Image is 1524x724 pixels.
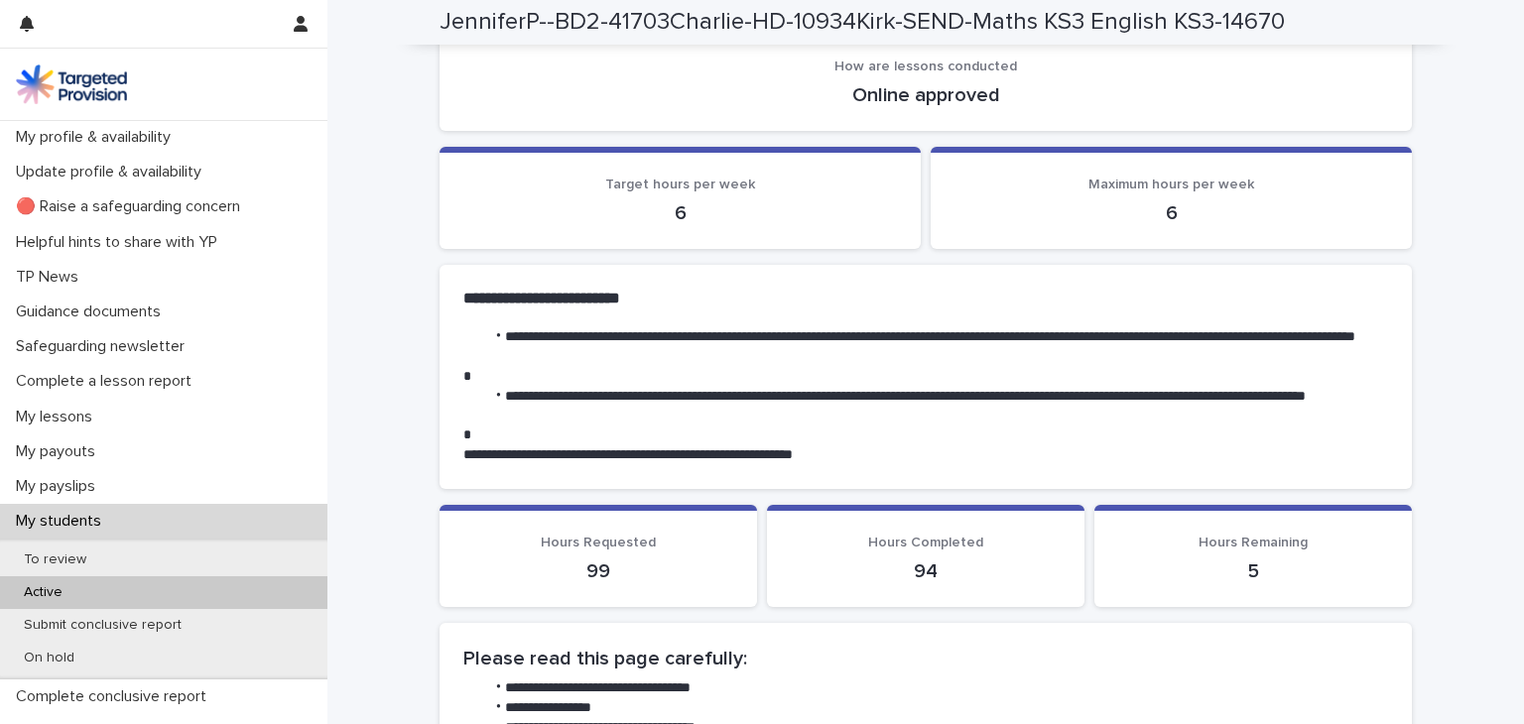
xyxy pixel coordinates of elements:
[8,551,102,568] p: To review
[791,559,1061,583] p: 94
[463,201,897,225] p: 6
[8,617,197,634] p: Submit conclusive report
[8,442,111,461] p: My payouts
[8,372,207,391] p: Complete a lesson report
[8,163,217,181] p: Update profile & availability
[605,178,755,191] span: Target hours per week
[463,647,1388,670] h2: Please read this page carefully:
[8,477,111,496] p: My payslips
[463,559,733,583] p: 99
[8,233,233,252] p: Helpful hints to share with YP
[1088,178,1254,191] span: Maximum hours per week
[8,337,200,356] p: Safeguarding newsletter
[8,197,256,216] p: 🔴 Raise a safeguarding concern
[463,83,1388,107] p: Online approved
[1199,536,1308,549] span: Hours Remaining
[834,60,1017,73] span: How are lessons conducted
[8,650,90,666] p: On hold
[868,536,983,549] span: Hours Completed
[541,536,656,549] span: Hours Requested
[8,302,177,321] p: Guidance documents
[954,201,1388,225] p: 6
[8,512,117,531] p: My students
[8,128,187,147] p: My profile & availability
[1118,559,1388,583] p: 5
[8,687,222,706] p: Complete conclusive report
[440,8,1285,37] h2: JenniferP--BD2-41703Charlie-HD-10934Kirk-SEND-Maths KS3 English KS3-14670
[8,408,108,426] p: My lessons
[16,64,127,104] img: M5nRWzHhSzIhMunXDL62
[8,584,78,601] p: Active
[8,268,94,287] p: TP News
